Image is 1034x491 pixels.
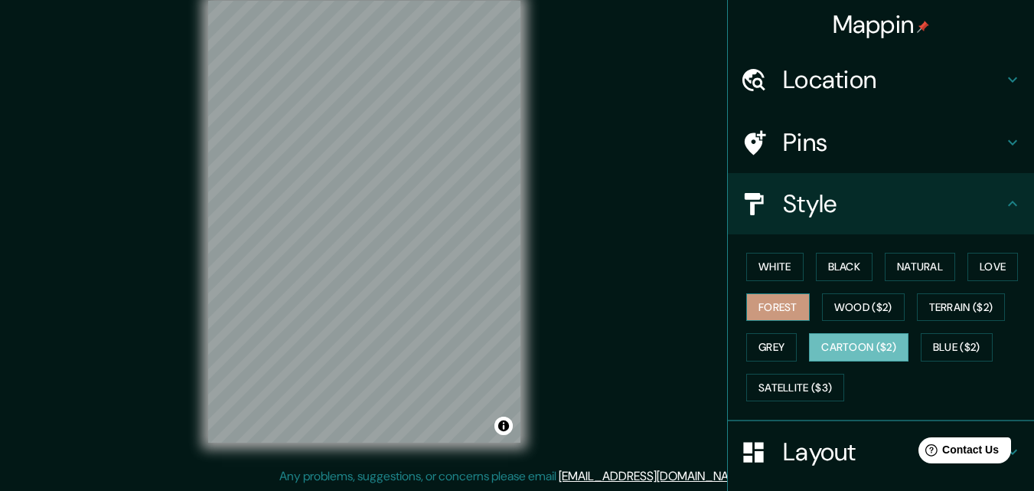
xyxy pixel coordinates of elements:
div: Style [728,173,1034,234]
button: Love [967,253,1018,281]
button: Black [816,253,873,281]
canvas: Map [208,1,520,443]
button: White [746,253,804,281]
button: Blue ($2) [921,333,993,362]
h4: Pins [783,127,1003,158]
button: Toggle attribution [494,417,513,435]
img: pin-icon.png [917,21,929,33]
button: Satellite ($3) [746,374,844,402]
h4: Location [783,64,1003,95]
h4: Mappin [833,9,930,40]
iframe: Help widget launcher [898,431,1017,474]
button: Natural [885,253,955,281]
div: Location [728,49,1034,110]
button: Forest [746,293,810,322]
h4: Layout [783,437,1003,467]
button: Cartoon ($2) [809,333,908,362]
a: [EMAIL_ADDRESS][DOMAIN_NAME] [559,468,748,484]
div: Pins [728,112,1034,173]
p: Any problems, suggestions, or concerns please email . [279,467,750,486]
button: Wood ($2) [822,293,905,322]
h4: Style [783,188,1003,219]
button: Grey [746,333,797,362]
button: Terrain ($2) [917,293,1006,322]
div: Layout [728,421,1034,483]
